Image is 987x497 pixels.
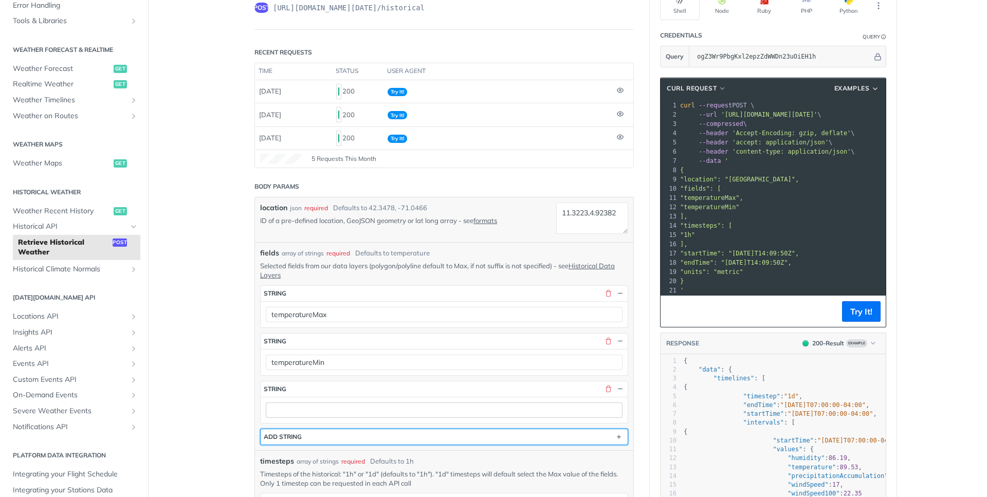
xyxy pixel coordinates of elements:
[312,154,376,163] span: 5 Requests This Month
[680,231,695,238] span: "1h"
[699,139,728,146] span: --header
[114,80,127,88] span: get
[130,344,138,353] button: Show subpages for Alerts API
[13,264,127,274] span: Historical Climate Normals
[130,17,138,25] button: Show subpages for Tools & Libraries
[832,481,839,488] span: 17
[661,110,678,119] div: 2
[680,194,743,201] span: "temperatureMax",
[260,154,301,164] canvas: Line Graph
[8,341,140,356] a: Alerts APIShow subpages for Alerts API
[872,51,883,62] button: Hide
[788,481,828,488] span: "windSpeed"
[661,175,678,184] div: 9
[604,337,613,346] button: Delete
[834,84,870,93] span: Examples
[13,95,127,105] span: Weather Timelines
[788,472,888,480] span: "precipitationAccumulation"
[680,102,755,109] span: POST \
[8,140,140,149] h2: Weather Maps
[260,248,279,259] span: fields
[732,130,851,137] span: 'Accept-Encoding: gzip, deflate'
[743,419,784,426] span: "intervals"
[661,203,678,212] div: 12
[13,235,140,260] a: Retrieve Historical Weatherpost
[784,393,799,400] span: "1d"
[255,63,332,80] th: time
[863,33,886,41] div: QueryInformation
[13,485,138,495] span: Integrating your Stations Data
[388,111,407,119] span: Try It!
[661,128,678,138] div: 4
[332,63,383,80] th: status
[680,287,684,294] span: '
[802,340,809,346] span: 200
[130,423,138,431] button: Show subpages for Notifications API
[260,469,628,488] p: Timesteps of the historical: "1h" or "1d" (defaults to "1h"). "1d" timesteps will default select ...
[661,463,677,472] div: 13
[661,410,677,418] div: 7
[732,139,829,146] span: 'accept: application/json'
[8,108,140,124] a: Weather on RoutesShow subpages for Weather on Routes
[661,221,678,230] div: 14
[846,339,867,347] span: Example
[264,289,286,297] div: string
[797,338,881,348] button: 200200-ResultExample
[680,241,687,248] span: ],
[290,204,302,213] div: json
[829,454,847,462] span: 86.19
[338,87,339,96] span: 200
[680,268,743,275] span: "units": "metric"
[130,112,138,120] button: Show subpages for Weather on Routes
[130,360,138,368] button: Show subpages for Events API
[680,185,721,192] span: "fields": [
[259,111,281,119] span: [DATE]
[684,366,732,373] span: : {
[661,101,678,110] div: 1
[8,309,140,324] a: Locations APIShow subpages for Locations API
[667,84,717,93] span: cURL Request
[663,83,730,94] button: cURL Request
[130,265,138,273] button: Show subpages for Historical Climate Normals
[881,34,886,40] i: Information
[699,130,728,137] span: --header
[259,134,281,142] span: [DATE]
[699,157,721,164] span: --data
[661,119,678,128] div: 3
[8,156,140,171] a: Weather Mapsget
[684,357,687,364] span: {
[661,374,677,383] div: 3
[388,88,407,96] span: Try It!
[661,230,678,240] div: 15
[680,204,740,211] span: "temperatureMin"
[370,456,414,467] div: Defaults to 1h
[661,193,678,203] div: 11
[773,437,813,444] span: "startTime"
[8,93,140,108] a: Weather TimelinesShow subpages for Weather Timelines
[261,381,628,397] button: string
[699,111,717,118] span: --url
[684,375,765,382] span: : [
[680,213,687,220] span: ],
[684,446,814,453] span: : {
[780,401,866,409] span: "[DATE]T07:00:00-04:00"
[615,337,625,346] button: Hide
[8,372,140,388] a: Custom Events APIShow subpages for Custom Events API
[260,261,628,280] p: Selected fields from our data layers (polygon/polyline default to Max, if not suffix is not speci...
[114,65,127,73] span: get
[661,165,678,175] div: 8
[264,337,286,345] div: string
[788,454,825,462] span: "humidity"
[604,289,613,298] button: Delete
[680,111,821,118] span: \
[338,111,339,119] span: 200
[130,328,138,337] button: Show subpages for Insights API
[680,130,855,137] span: \
[254,48,312,57] div: Recent Requests
[661,436,677,445] div: 10
[13,158,111,169] span: Weather Maps
[680,259,792,266] span: "endTime": "[DATE]T14:09:50Z",
[13,311,127,322] span: Locations API
[336,130,379,147] div: 200
[684,490,862,497] span: :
